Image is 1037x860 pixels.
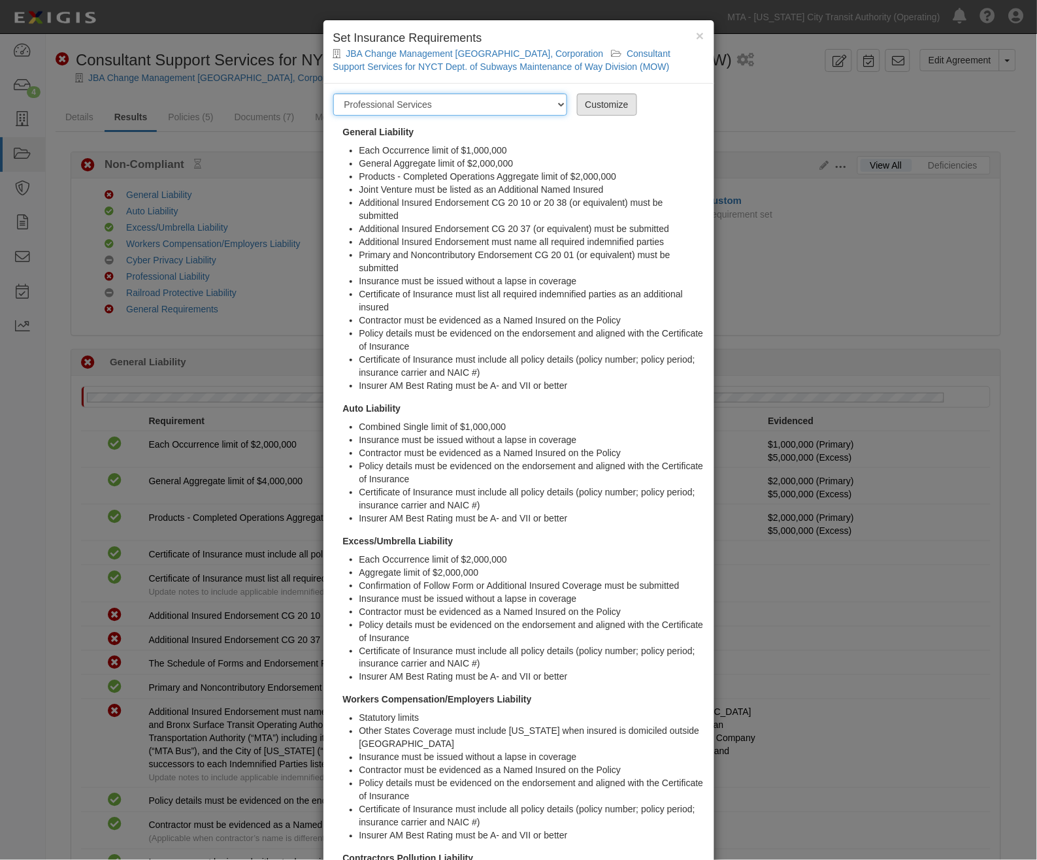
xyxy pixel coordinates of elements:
[359,288,704,314] li: Certificate of Insurance must list all required indemnified parties as an additional insured
[343,536,453,546] strong: Excess/Umbrella Liability
[359,183,704,196] li: Joint Venture must be listed as an Additional Named Insured
[333,48,671,72] a: Consultant Support Services for NYCT Dept. of Subways Maintenance of Way Division (MOW)
[359,579,704,592] li: Confirmation of Follow Form or Additional Insured Coverage must be submitted
[359,764,704,777] li: Contractor must be evidenced as a Named Insured on the Policy
[359,222,704,235] li: Additional Insured Endorsement CG 20 37 (or equivalent) must be submitted
[359,618,704,644] li: Policy details must be evidenced on the endorsement and aligned with the Certificate of Insurance
[359,803,704,829] li: Certificate of Insurance must include all policy details (policy number; policy period; insurance...
[343,695,532,705] strong: Workers Compensation/Employers Liability
[359,512,704,525] li: Insurer AM Best Rating must be A- and VII or better
[346,48,604,59] a: JBA Change Management [GEOGRAPHIC_DATA], Corporation
[359,170,704,183] li: Products - Completed Operations Aggregate limit of $2,000,000
[359,274,704,288] li: Insurance must be issued without a lapse in coverage
[359,777,704,803] li: Policy details must be evidenced on the endorsement and aligned with the Certificate of Insurance
[359,486,704,512] li: Certificate of Insurance must include all policy details (policy number; policy period; insurance...
[359,459,704,486] li: Policy details must be evidenced on the endorsement and aligned with the Certificate of Insurance
[343,127,414,137] strong: General Liability
[359,670,704,684] li: Insurer AM Best Rating must be A- and VII or better
[359,314,704,327] li: Contractor must be evidenced as a Named Insured on the Policy
[359,420,704,433] li: Combined Single limit of $1,000,000
[359,196,704,222] li: Additional Insured Endorsement CG 20 10 or 20 38 (or equivalent) must be submitted
[359,751,704,764] li: Insurance must be issued without a lapse in coverage
[359,605,704,618] li: Contractor must be evidenced as a Named Insured on the Policy
[696,29,704,42] button: Close
[333,30,704,47] h4: Set Insurance Requirements
[577,93,637,116] a: Customize
[359,235,704,248] li: Additional Insured Endorsement must name all required indemnified parties
[359,433,704,446] li: Insurance must be issued without a lapse in coverage
[359,353,704,379] li: Certificate of Insurance must include all policy details (policy number; policy period; insurance...
[359,248,704,274] li: Primary and Noncontributory Endorsement CG 20 01 (or equivalent) must be submitted
[359,144,704,157] li: Each Occurrence limit of $1,000,000
[696,28,704,43] span: ×
[359,725,704,751] li: Other States Coverage must include [US_STATE] when insured is domiciled outside [GEOGRAPHIC_DATA]
[359,712,704,725] li: Statutory limits
[359,644,704,670] li: Certificate of Insurance must include all policy details (policy number; policy period; insurance...
[359,592,704,605] li: Insurance must be issued without a lapse in coverage
[359,829,704,842] li: Insurer AM Best Rating must be A- and VII or better
[359,446,704,459] li: Contractor must be evidenced as a Named Insured on the Policy
[359,553,704,566] li: Each Occurrence limit of $2,000,000
[359,379,704,392] li: Insurer AM Best Rating must be A- and VII or better
[359,566,704,579] li: Aggregate limit of $2,000,000
[359,327,704,353] li: Policy details must be evidenced on the endorsement and aligned with the Certificate of Insurance
[359,157,704,170] li: General Aggregate limit of $2,000,000
[343,403,401,414] strong: Auto Liability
